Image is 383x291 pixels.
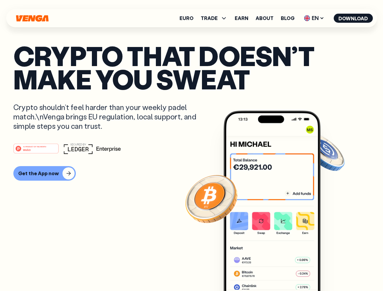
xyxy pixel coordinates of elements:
a: #1 PRODUCT OF THE MONTHWeb3 [13,147,59,155]
a: Blog [281,16,294,21]
tspan: #1 PRODUCT OF THE MONTH [23,145,46,147]
span: EN [302,13,326,23]
span: TRADE [201,15,227,22]
a: Euro [180,16,193,21]
button: Get the App now [13,166,76,181]
a: Get the App now [13,166,370,181]
p: Crypto that doesn’t make you sweat [13,44,370,90]
span: TRADE [201,16,218,21]
img: flag-uk [304,15,310,21]
p: Crypto shouldn’t feel harder than your weekly padel match.\nVenga brings EU regulation, local sup... [13,102,205,131]
svg: Home [15,15,49,22]
a: Earn [235,16,248,21]
button: Download [334,14,373,23]
img: Bitcoin [184,171,239,226]
a: About [256,16,274,21]
img: USDC coin [302,130,346,174]
tspan: Web3 [23,148,31,151]
div: Get the App now [18,170,59,176]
